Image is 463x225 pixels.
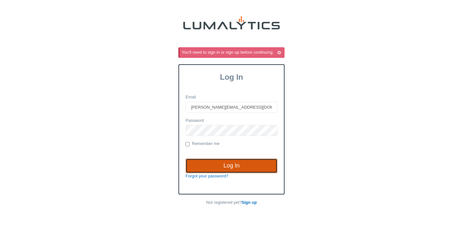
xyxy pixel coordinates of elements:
input: Log In [186,158,277,173]
div: You'll need to sign in or sign up before continuing. [182,50,283,56]
p: Not registered yet? [178,200,285,206]
label: Password [186,118,204,124]
a: Sign up [241,200,257,205]
label: Email [186,94,196,100]
input: Remember me [186,142,190,146]
a: Forgot your password? [186,174,228,178]
label: Remember me [186,141,220,147]
h3: Log In [179,73,284,82]
img: lumalytics-black-e9b537c871f77d9ce8d3a6940f85695cd68c596e3f819dc492052d1098752254.png [183,16,280,30]
input: Email [186,102,277,113]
